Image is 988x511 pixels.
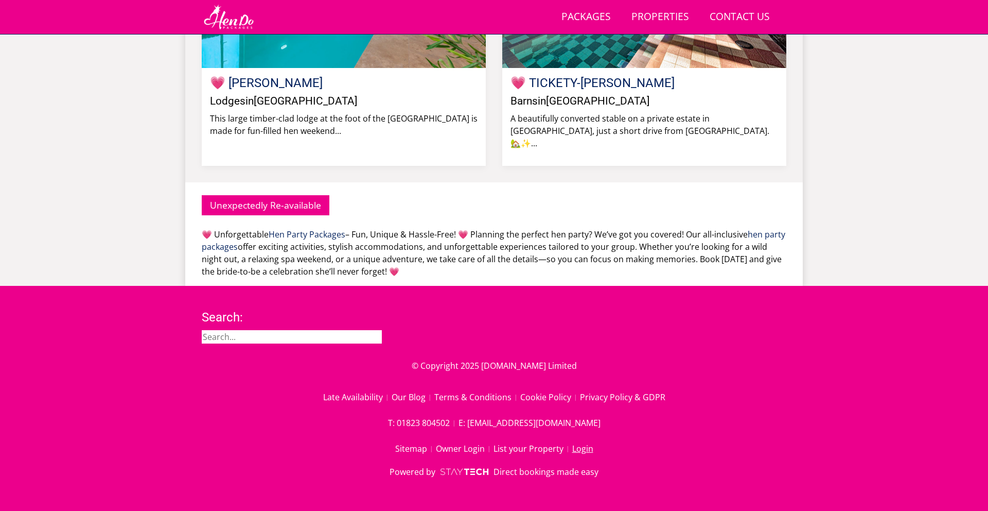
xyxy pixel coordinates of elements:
a: Late Availability [323,388,392,406]
a: Sitemap [395,440,436,457]
input: Search... [202,330,382,344]
a: Lodges [210,95,245,107]
p: © Copyright 2025 [DOMAIN_NAME] Limited [202,360,786,372]
a: List your Property [493,440,572,457]
a: Powered byDirect bookings made easy [390,466,598,478]
img: Hen Do Packages [202,4,256,30]
a: Our Blog [392,388,434,406]
h4: in [510,95,778,107]
a: Hen Party Packages [269,229,345,240]
a: 💗 TICKETY-[PERSON_NAME] [510,76,675,90]
a: E: [EMAIL_ADDRESS][DOMAIN_NAME] [458,414,601,432]
a: [GEOGRAPHIC_DATA] [546,95,650,107]
p: 💗 Unforgettable – Fun, Unique & Hassle-Free! 💗 Planning the perfect hen party? We’ve got you cove... [202,228,786,278]
a: Terms & Conditions [434,388,520,406]
p: A beautifully converted stable on a private estate in [GEOGRAPHIC_DATA], just a short drive from ... [510,112,778,149]
img: scrumpy.png [439,466,489,478]
a: Owner Login [436,440,493,457]
a: hen party packages [202,229,785,252]
a: Privacy Policy & GDPR [580,388,665,406]
a: Cookie Policy [520,388,580,406]
a: Contact Us [705,6,774,29]
a: Unexpectedly Re-available [202,195,329,215]
a: 💗 [PERSON_NAME] [210,76,323,90]
a: Packages [557,6,615,29]
h3: Search: [202,311,382,324]
a: T: 01823 804502 [388,414,458,432]
a: Barns [510,95,538,107]
a: Login [572,440,593,457]
p: This large timber-clad lodge at the foot of the [GEOGRAPHIC_DATA] is made for fun-filled hen week... [210,112,478,137]
a: [GEOGRAPHIC_DATA] [254,95,358,107]
h4: in [210,95,478,107]
a: Properties [627,6,693,29]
